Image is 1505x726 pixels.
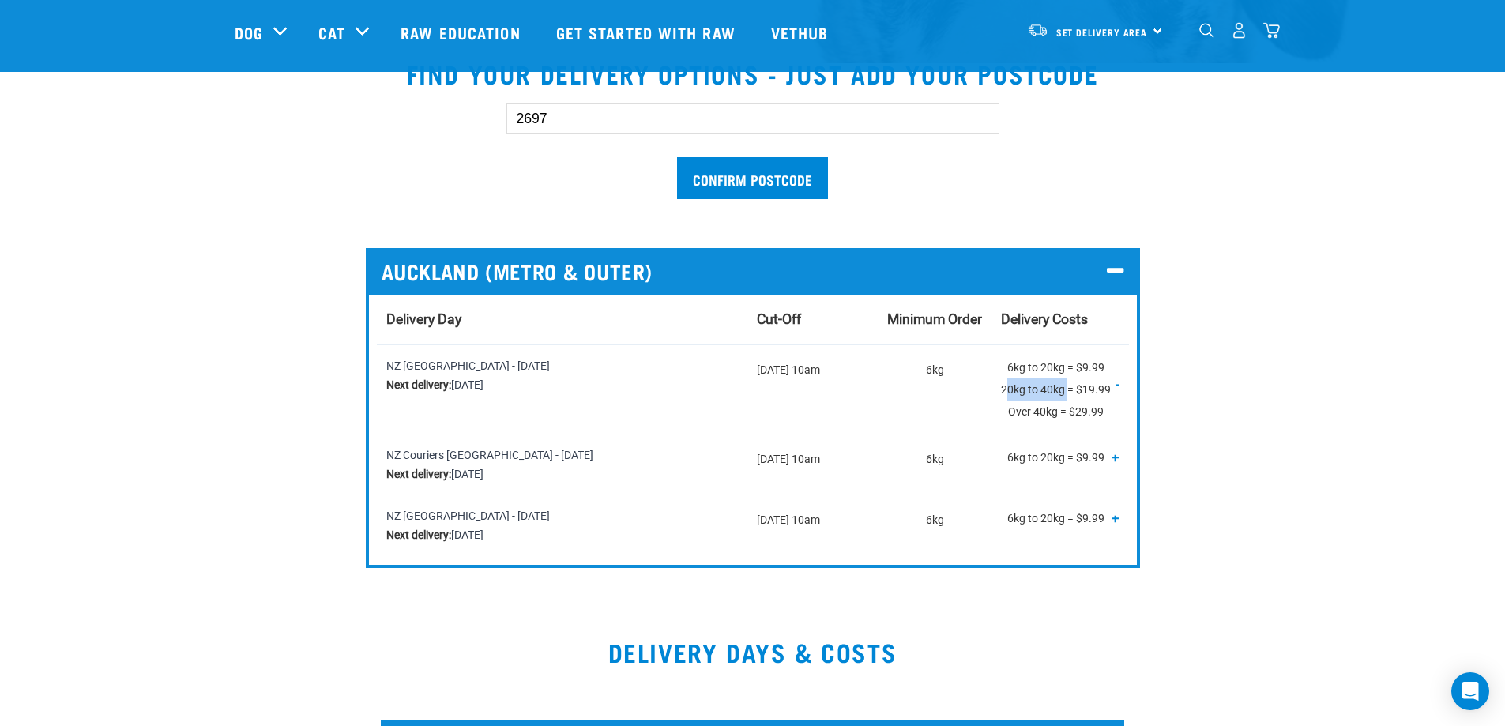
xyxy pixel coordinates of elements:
span: + [1112,510,1119,525]
span: AUCKLAND (METRO & OUTER) [382,259,653,284]
th: Delivery Day [377,295,747,345]
img: user.png [1231,22,1247,39]
div: NZ [GEOGRAPHIC_DATA] - [DATE] [DATE] [386,356,738,394]
img: home-icon-1@2x.png [1199,23,1214,38]
a: Vethub [755,1,848,64]
img: home-icon@2x.png [1263,22,1280,39]
td: 6kg [878,495,991,555]
input: Enter your postcode here... [506,103,999,134]
th: Delivery Costs [991,295,1128,345]
a: Get started with Raw [540,1,755,64]
a: Cat [318,21,345,44]
strong: Next delivery: [386,468,451,480]
th: Cut-Off [747,295,879,345]
span: - [1116,376,1119,392]
th: Minimum Order [878,295,991,345]
td: 6kg [878,344,991,434]
p: AUCKLAND (METRO & OUTER) [382,259,1124,284]
div: NZ [GEOGRAPHIC_DATA] - [DATE] [DATE] [386,506,738,544]
button: Show all tiers [1112,450,1119,464]
p: 6kg to 20kg = $9.99 20kg to 40kg = $19.99 Over 40kg = $29.99 [1001,446,1119,473]
span: Set Delivery Area [1056,29,1148,35]
div: Open Intercom Messenger [1451,672,1489,710]
p: 6kg to 20kg = $9.99 20kg to 40kg = $19.99 Over 40kg = $29.99 [1001,356,1119,423]
td: 6kg [878,434,991,495]
div: NZ Couriers [GEOGRAPHIC_DATA] - [DATE] [DATE] [386,446,738,483]
strong: Next delivery: [386,529,451,541]
button: Show all tiers [1112,511,1119,525]
img: van-moving.png [1027,23,1048,37]
a: Raw Education [385,1,540,64]
strong: Next delivery: [386,378,451,391]
button: Show all tiers [1116,378,1119,391]
input: Confirm postcode [677,157,828,199]
td: [DATE] 10am [747,495,879,555]
a: Dog [235,21,263,44]
p: 6kg to 20kg = $9.99 20kg to 40kg = $19.99 Over 40kg = $29.99 [1001,506,1119,534]
td: [DATE] 10am [747,344,879,434]
span: + [1112,449,1119,465]
td: [DATE] 10am [747,434,879,495]
h2: Find your delivery options - just add your postcode [19,59,1486,88]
